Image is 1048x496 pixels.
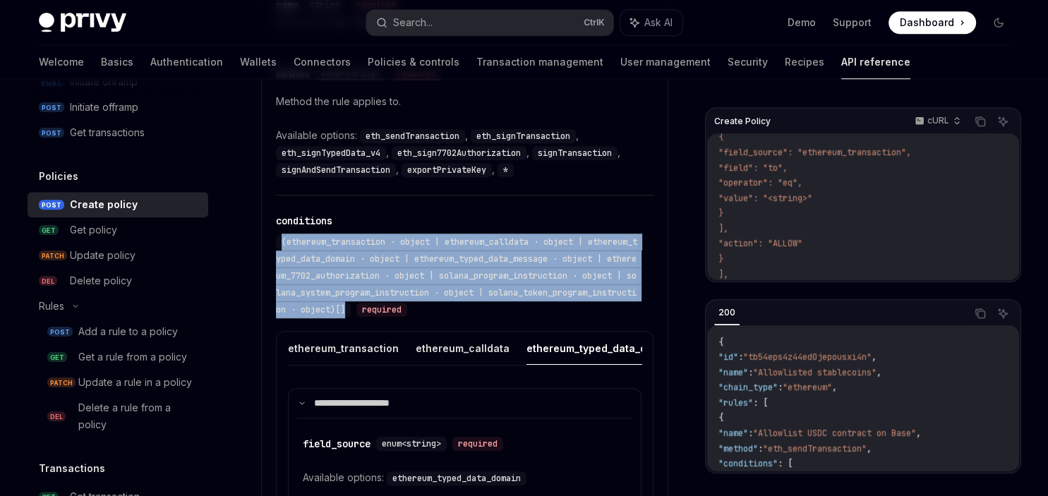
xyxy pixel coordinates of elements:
span: : [758,443,763,454]
a: GETGet policy [28,217,208,243]
img: dark logo [39,13,126,32]
code: eth_signTypedData_v4 [276,146,386,160]
code: eth_sendTransaction [360,129,465,143]
a: API reference [841,45,910,79]
div: , [276,144,392,161]
a: Security [728,45,768,79]
h5: Transactions [39,460,105,477]
div: conditions [276,214,332,228]
a: Connectors [294,45,351,79]
span: "operator": "eq", [718,177,802,188]
span: , [916,428,921,439]
span: "conditions" [718,458,778,469]
span: , [867,443,872,454]
span: } [718,207,723,219]
a: PATCHUpdate policy [28,243,208,268]
div: required [452,437,503,451]
div: Delete policy [70,272,132,289]
span: { [718,337,723,348]
div: Available options: [276,127,654,178]
div: , [471,127,582,144]
a: DELDelete policy [28,268,208,294]
span: , [877,367,881,378]
span: : [ [778,458,793,469]
a: Transaction management [476,45,603,79]
span: , [872,351,877,363]
span: { [718,131,723,143]
div: , [532,144,623,161]
a: Dashboard [889,11,976,34]
span: GET [47,352,67,363]
span: "eth_sendTransaction" [763,443,867,454]
span: "ethereum" [783,382,832,393]
button: Ask AI [994,304,1012,322]
h5: Policies [39,168,78,185]
div: Get a rule from a policy [78,349,187,365]
a: POSTCreate policy [28,192,208,217]
div: Rules [39,298,64,315]
button: Copy the contents from the code block [971,304,989,322]
span: : [738,351,743,363]
span: ], [718,269,728,280]
button: Copy the contents from the code block [971,112,989,131]
div: required [356,303,407,317]
code: eth_signTransaction [471,129,576,143]
button: Search...CtrlK [366,10,613,35]
div: Add a rule to a policy [78,323,178,340]
button: ethereum_typed_data_domain [526,332,677,365]
span: Dashboard [900,16,954,30]
a: Recipes [785,45,824,79]
a: DELDelete a rule from a policy [28,395,208,437]
a: User management [620,45,711,79]
span: "name" [718,428,748,439]
div: Create policy [70,196,138,213]
div: , [392,144,532,161]
code: signTransaction [532,146,618,160]
code: ethereum_typed_data_domain [387,471,526,485]
span: "value": "<string>" [718,193,812,204]
a: POSTInitiate offramp [28,95,208,120]
div: , [360,127,471,144]
a: POSTAdd a rule to a policy [28,319,208,344]
button: Ask AI [620,10,682,35]
div: , [402,161,498,178]
div: Get transactions [70,124,145,141]
div: , [276,161,402,178]
span: : [778,382,783,393]
span: Create Policy [714,116,771,127]
span: POST [39,102,64,113]
span: GET [39,225,59,236]
span: PATCH [39,250,67,261]
a: GETGet a rule from a policy [28,344,208,370]
span: "Allowlist USDC contract on Base" [753,428,916,439]
span: { [718,412,723,423]
div: Available options: [303,469,627,486]
span: DEL [39,276,57,286]
span: POST [39,200,64,210]
div: Update a rule in a policy [78,374,192,391]
button: ethereum_calldata [416,332,510,365]
span: "chain_type" [718,382,778,393]
div: Delete a rule from a policy [78,399,200,433]
a: POSTGet transactions [28,120,208,145]
span: Ask AI [644,16,673,30]
p: cURL [927,115,949,126]
span: PATCH [47,377,76,388]
button: Toggle dark mode [987,11,1010,34]
div: Search... [393,14,433,31]
span: "Allowlisted stablecoins" [753,367,877,378]
span: "name" [718,367,748,378]
a: Authentication [150,45,223,79]
span: : [ [753,397,768,409]
code: exportPrivateKey [402,163,492,177]
div: 200 [714,304,740,321]
code: eth_sign7702Authorization [392,146,526,160]
a: Policies & controls [368,45,459,79]
a: Demo [788,16,816,30]
span: "action": "ALLOW" [718,238,802,249]
div: field_source [303,437,371,451]
a: Basics [101,45,133,79]
p: Method the rule applies to. [276,93,654,110]
span: : [748,367,753,378]
span: "field_source": "ethereum_transaction", [718,147,911,158]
